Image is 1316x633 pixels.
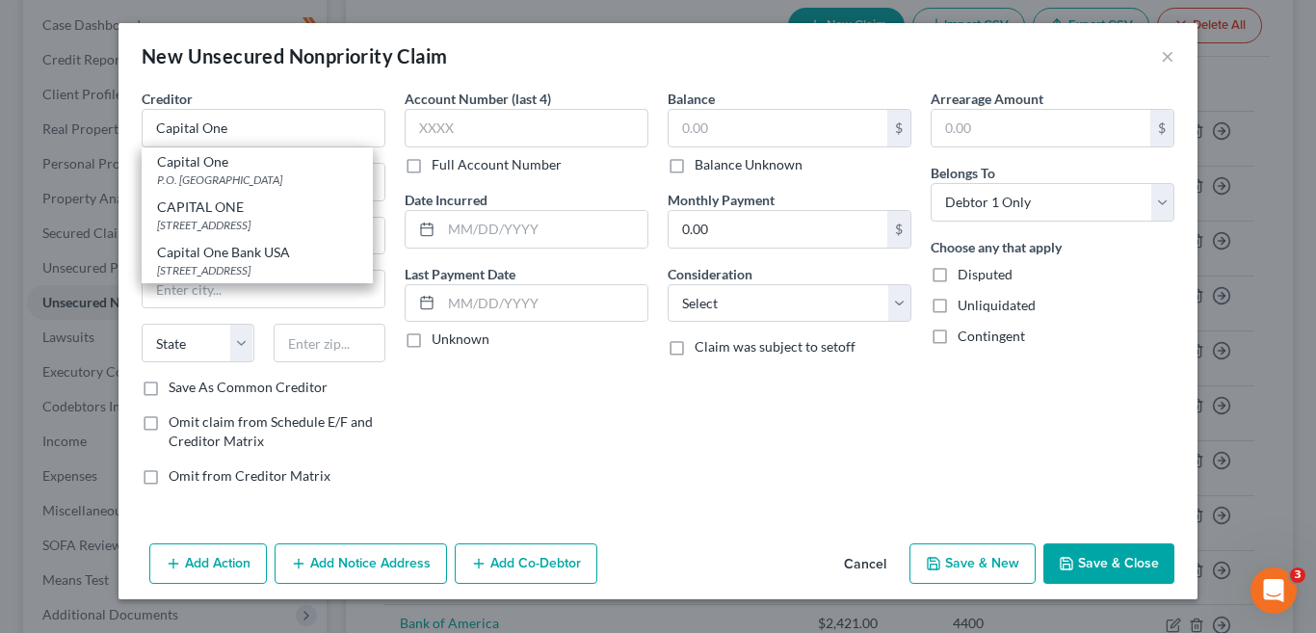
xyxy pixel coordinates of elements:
input: 0.00 [932,110,1150,146]
input: MM/DD/YYYY [441,211,647,248]
span: Omit claim from Schedule E/F and Creditor Matrix [169,413,373,449]
label: Last Payment Date [405,264,515,284]
button: × [1161,44,1174,67]
label: Full Account Number [432,155,562,174]
div: [STREET_ADDRESS] [157,262,357,278]
div: Capital One Bank USA [157,243,357,262]
button: Save & New [909,543,1036,584]
div: $ [1150,110,1173,146]
label: Arrearage Amount [931,89,1043,109]
input: Enter zip... [274,324,386,362]
label: Date Incurred [405,190,487,210]
span: Omit from Creditor Matrix [169,467,330,484]
input: 0.00 [669,211,887,248]
div: Capital One [157,152,357,171]
button: Cancel [829,545,902,584]
span: Creditor [142,91,193,107]
button: Save & Close [1043,543,1174,584]
label: Balance [668,89,715,109]
label: Save As Common Creditor [169,378,328,397]
label: Balance Unknown [695,155,803,174]
div: New Unsecured Nonpriority Claim [142,42,447,69]
input: 0.00 [669,110,887,146]
span: Disputed [958,266,1013,282]
span: Unliquidated [958,297,1036,313]
iframe: Intercom live chat [1250,567,1297,614]
label: Account Number (last 4) [405,89,551,109]
div: [STREET_ADDRESS] [157,217,357,233]
button: Add Action [149,543,267,584]
label: Choose any that apply [931,237,1062,257]
input: XXXX [405,109,648,147]
div: $ [887,110,910,146]
label: Consideration [668,264,752,284]
label: Unknown [432,330,489,349]
input: Search creditor by name... [142,109,385,147]
span: 3 [1290,567,1305,583]
label: Monthly Payment [668,190,775,210]
input: MM/DD/YYYY [441,285,647,322]
div: CAPITAL ONE [157,198,357,217]
span: Claim was subject to setoff [695,338,855,355]
input: Enter city... [143,271,384,307]
div: $ [887,211,910,248]
button: Add Notice Address [275,543,447,584]
span: Contingent [958,328,1025,344]
span: Belongs To [931,165,995,181]
button: Add Co-Debtor [455,543,597,584]
div: P.O. [GEOGRAPHIC_DATA] [157,171,357,188]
